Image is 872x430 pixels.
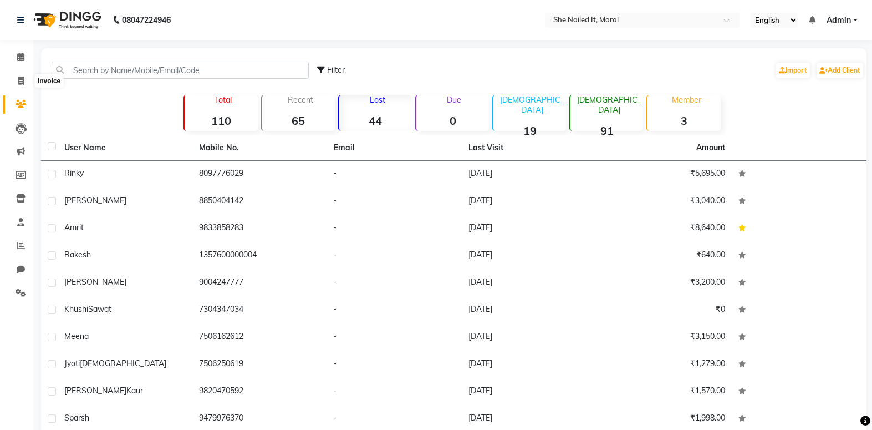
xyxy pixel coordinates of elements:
span: Khushi [64,304,88,314]
b: 08047224946 [122,4,171,36]
td: [DATE] [462,188,596,215]
p: Lost [344,95,412,105]
th: Mobile No. [192,135,327,161]
td: ₹3,200.00 [597,270,732,297]
td: 7304347034 [192,297,327,324]
td: [DATE] [462,324,596,351]
td: ₹1,279.00 [597,351,732,378]
td: - [327,270,462,297]
p: [DEMOGRAPHIC_DATA] [498,95,566,115]
span: [DEMOGRAPHIC_DATA] [80,358,166,368]
td: [DATE] [462,215,596,242]
strong: 3 [647,114,720,128]
strong: 65 [262,114,335,128]
span: Rakesh [64,250,91,260]
td: - [327,378,462,406]
td: - [327,215,462,242]
span: Meena [64,331,89,341]
td: ₹1,570.00 [597,378,732,406]
p: Recent [267,95,335,105]
a: Add Client [817,63,863,78]
td: [DATE] [462,161,596,188]
th: User Name [58,135,192,161]
th: Email [327,135,462,161]
td: - [327,188,462,215]
td: [DATE] [462,378,596,406]
td: ₹8,640.00 [597,215,732,242]
span: Rinky [64,168,84,178]
p: Due [419,95,489,105]
p: [DEMOGRAPHIC_DATA] [575,95,643,115]
th: Amount [690,135,732,160]
span: [PERSON_NAME] [64,277,126,287]
strong: 91 [570,124,643,138]
td: - [327,351,462,378]
strong: 44 [339,114,412,128]
a: Import [776,63,810,78]
td: 1357600000004 [192,242,327,270]
td: ₹5,695.00 [597,161,732,188]
td: 8097776029 [192,161,327,188]
td: ₹640.00 [597,242,732,270]
strong: 110 [185,114,257,128]
td: [DATE] [462,297,596,324]
td: - [327,242,462,270]
td: 7506250619 [192,351,327,378]
td: 9833858283 [192,215,327,242]
span: Kaur [126,386,143,396]
td: [DATE] [462,351,596,378]
span: [PERSON_NAME] [64,195,126,205]
td: ₹3,040.00 [597,188,732,215]
span: Jyoti [64,358,80,368]
td: [DATE] [462,270,596,297]
td: ₹3,150.00 [597,324,732,351]
td: - [327,324,462,351]
span: Sparsh [64,413,89,423]
div: Invoice [35,74,63,88]
img: logo [28,4,104,36]
td: 9820470592 [192,378,327,406]
input: Search by Name/Mobile/Email/Code [52,62,309,79]
p: Total [189,95,257,105]
th: Last Visit [462,135,596,161]
span: Filter [327,65,345,75]
span: Amrit [64,222,84,232]
strong: 0 [416,114,489,128]
span: Sawat [88,304,111,314]
span: Admin [827,14,851,26]
td: - [327,297,462,324]
strong: 19 [493,124,566,138]
td: ₹0 [597,297,732,324]
td: 7506162612 [192,324,327,351]
td: 9004247777 [192,270,327,297]
p: Member [652,95,720,105]
span: [PERSON_NAME] [64,386,126,396]
td: [DATE] [462,242,596,270]
td: - [327,161,462,188]
td: 8850404142 [192,188,327,215]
